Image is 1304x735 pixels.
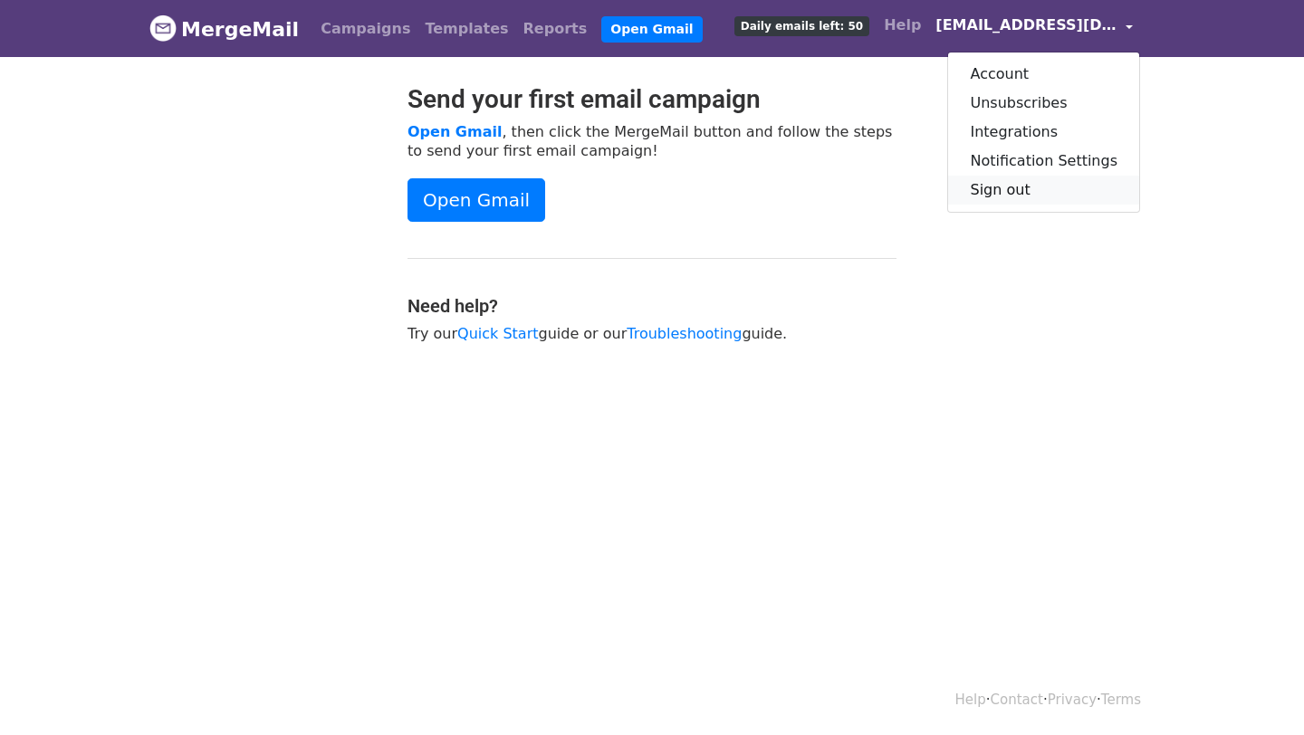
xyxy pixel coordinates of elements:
a: Integrations [948,118,1139,147]
a: Open Gmail [407,178,545,222]
div: [EMAIL_ADDRESS][DOMAIN_NAME] [947,52,1140,213]
a: Open Gmail [407,123,502,140]
a: Campaigns [313,11,417,47]
a: Terms [1101,692,1141,708]
a: Contact [991,692,1043,708]
a: [EMAIL_ADDRESS][DOMAIN_NAME] [928,7,1140,50]
a: Help [955,692,986,708]
a: Quick Start [457,325,538,342]
p: Try our guide or our guide. [407,324,896,343]
div: Tiện ích trò chuyện [1213,648,1304,735]
img: MergeMail logo [149,14,177,42]
a: Reports [516,11,595,47]
a: Templates [417,11,515,47]
a: Account [948,60,1139,89]
iframe: Chat Widget [1213,648,1304,735]
span: [EMAIL_ADDRESS][DOMAIN_NAME] [935,14,1117,36]
a: MergeMail [149,10,299,48]
a: Open Gmail [601,16,702,43]
a: Notification Settings [948,147,1139,176]
h4: Need help? [407,295,896,317]
a: Troubleshooting [627,325,742,342]
span: Daily emails left: 50 [734,16,869,36]
a: Sign out [948,176,1139,205]
a: Privacy [1048,692,1097,708]
p: , then click the MergeMail button and follow the steps to send your first email campaign! [407,122,896,160]
a: Daily emails left: 50 [727,7,877,43]
h2: Send your first email campaign [407,84,896,115]
a: Unsubscribes [948,89,1139,118]
a: Help [877,7,928,43]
